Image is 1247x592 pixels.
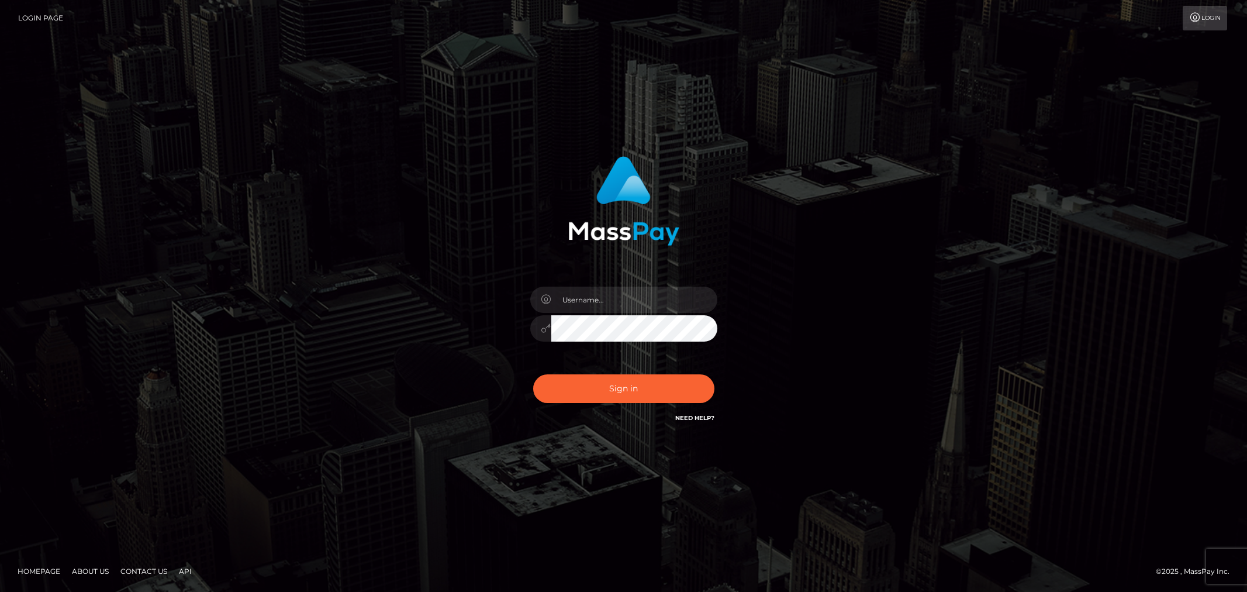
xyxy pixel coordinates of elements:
a: About Us [67,562,113,580]
a: Contact Us [116,562,172,580]
a: API [174,562,196,580]
a: Need Help? [675,414,714,422]
div: © 2025 , MassPay Inc. [1156,565,1238,578]
a: Homepage [13,562,65,580]
img: MassPay Login [568,156,679,246]
a: Login Page [18,6,63,30]
input: Username... [551,287,717,313]
button: Sign in [533,374,714,403]
a: Login [1183,6,1227,30]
